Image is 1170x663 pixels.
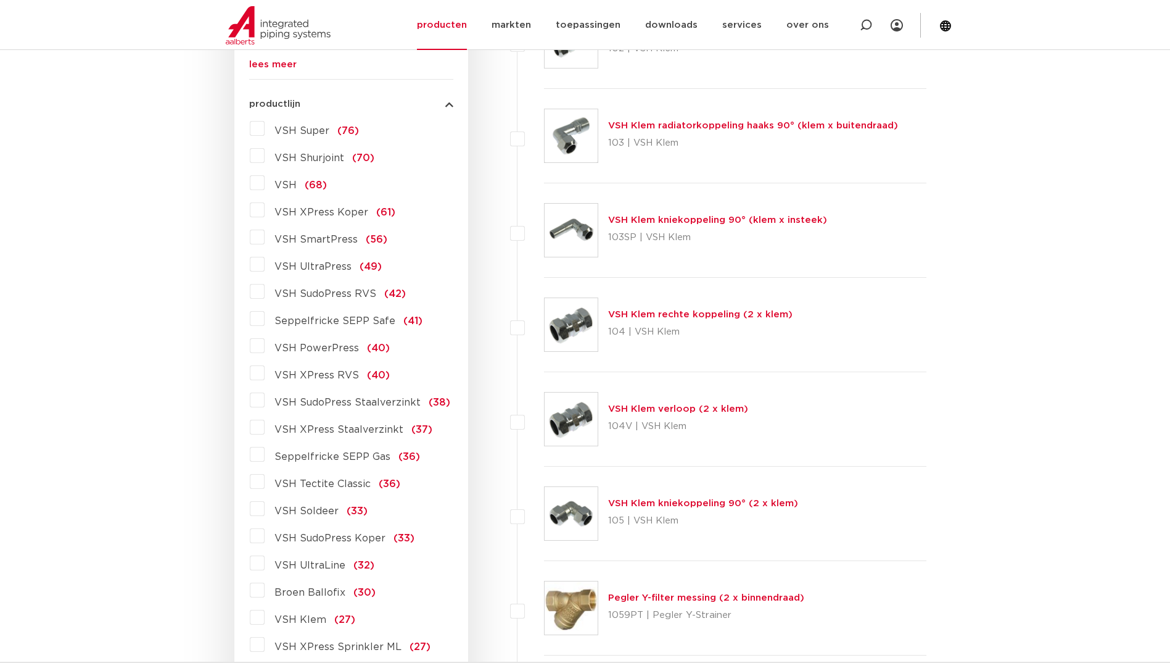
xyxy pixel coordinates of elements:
[274,235,358,244] span: VSH SmartPress
[608,121,898,130] a: VSH Klem radiatorkoppeling haaks 90° (klem x buitendraad)
[367,343,390,353] span: (40)
[274,180,297,190] span: VSH
[366,235,387,244] span: (56)
[411,425,432,435] span: (37)
[608,417,748,436] p: 104V | VSH Klem
[274,398,421,407] span: VSH SudoPress Staalverzinkt
[608,228,827,248] p: 103SP | VSH Klem
[274,370,359,380] span: VSH XPress RVS
[352,153,374,163] span: (70)
[353,588,376,598] span: (30)
[608,404,748,414] a: VSH Klem verloop (2 x klem)
[384,289,406,299] span: (42)
[545,393,598,446] img: Thumbnail for VSH Klem verloop (2 x klem)
[274,452,390,462] span: Seppelfricke SEPP Gas
[337,126,359,136] span: (76)
[545,582,598,635] img: Thumbnail for Pegler Y-filter messing (2 x binnendraad)
[545,487,598,540] img: Thumbnail for VSH Klem kniekoppeling 90° (2 x klem)
[608,593,804,603] a: Pegler Y-filter messing (2 x binnendraad)
[367,370,390,380] span: (40)
[274,262,352,272] span: VSH UltraPress
[334,615,355,625] span: (27)
[274,588,345,598] span: Broen Ballofix
[274,207,368,217] span: VSH XPress Koper
[274,506,339,516] span: VSH Soldeer
[249,99,453,109] button: productlijn
[274,533,385,543] span: VSH SudoPress Koper
[545,204,598,257] img: Thumbnail for VSH Klem kniekoppeling 90° (klem x insteek)
[608,133,898,153] p: 103 | VSH Klem
[608,215,827,225] a: VSH Klem kniekoppeling 90° (klem x insteek)
[608,606,804,625] p: 1059PT | Pegler Y-Strainer
[608,499,798,508] a: VSH Klem kniekoppeling 90° (2 x klem)
[274,615,326,625] span: VSH Klem
[305,180,327,190] span: (68)
[274,479,371,489] span: VSH Tectite Classic
[274,425,403,435] span: VSH XPress Staalverzinkt
[274,126,329,136] span: VSH Super
[376,207,395,217] span: (61)
[274,642,402,652] span: VSH XPress Sprinkler ML
[353,561,374,570] span: (32)
[410,642,431,652] span: (27)
[379,479,400,489] span: (36)
[360,262,382,272] span: (49)
[545,298,598,351] img: Thumbnail for VSH Klem rechte koppeling (2 x klem)
[403,316,422,326] span: (41)
[393,533,414,543] span: (33)
[429,398,450,407] span: (38)
[274,153,344,163] span: VSH Shurjoint
[249,60,453,69] a: lees meer
[608,511,798,531] p: 105 | VSH Klem
[274,561,345,570] span: VSH UltraLine
[274,316,395,326] span: Seppelfricke SEPP Safe
[274,343,359,353] span: VSH PowerPress
[608,322,793,342] p: 104 | VSH Klem
[249,99,300,109] span: productlijn
[545,109,598,162] img: Thumbnail for VSH Klem radiatorkoppeling haaks 90° (klem x buitendraad)
[398,452,420,462] span: (36)
[347,506,368,516] span: (33)
[274,289,376,299] span: VSH SudoPress RVS
[608,310,793,319] a: VSH Klem rechte koppeling (2 x klem)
